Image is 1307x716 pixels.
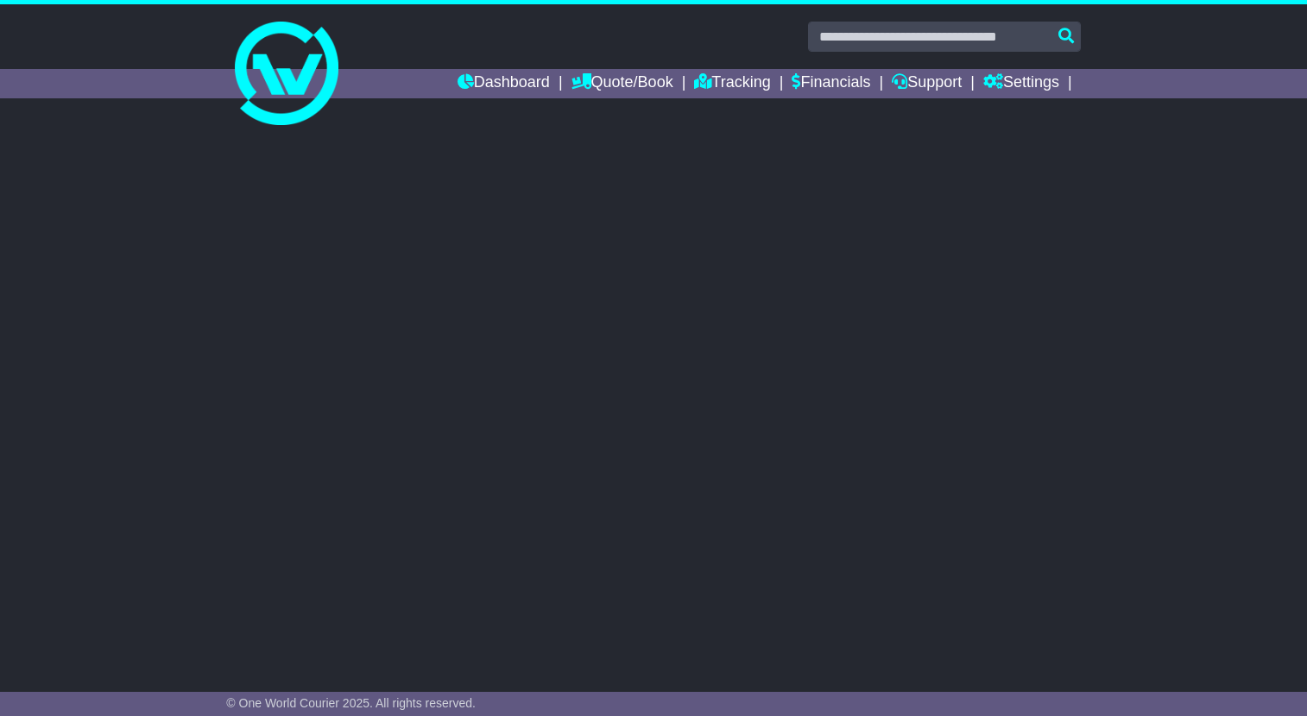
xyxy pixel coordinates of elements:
a: Financials [792,69,870,98]
a: Support [892,69,962,98]
span: © One World Courier 2025. All rights reserved. [226,696,476,710]
a: Dashboard [458,69,550,98]
a: Settings [983,69,1059,98]
a: Quote/Book [571,69,673,98]
a: Tracking [694,69,770,98]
